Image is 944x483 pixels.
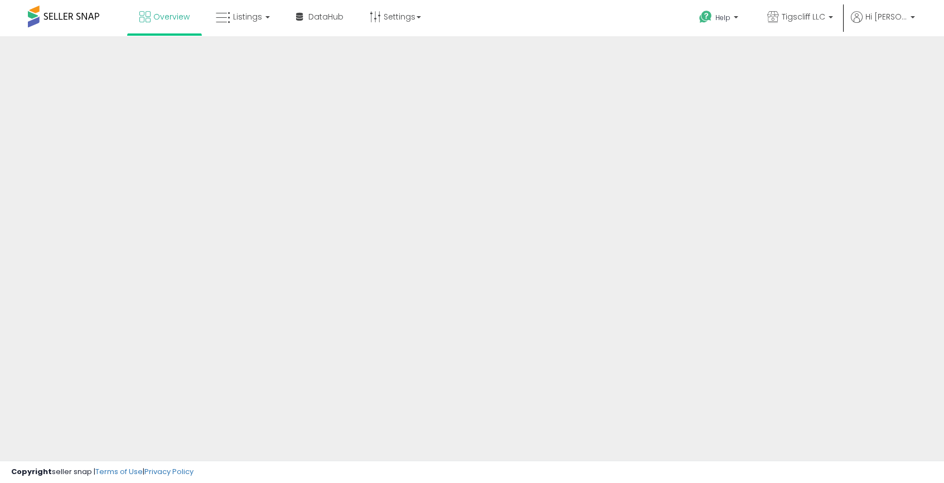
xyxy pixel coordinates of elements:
span: Tigscliff LLC [782,11,825,22]
span: Listings [233,11,262,22]
a: Help [690,2,749,36]
i: Get Help [699,10,713,24]
strong: Copyright [11,466,52,477]
span: DataHub [308,11,343,22]
span: Help [715,13,730,22]
a: Hi [PERSON_NAME] [851,11,915,36]
div: seller snap | | [11,467,193,477]
span: Hi [PERSON_NAME] [865,11,907,22]
span: Overview [153,11,190,22]
a: Terms of Use [95,466,143,477]
a: Privacy Policy [144,466,193,477]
